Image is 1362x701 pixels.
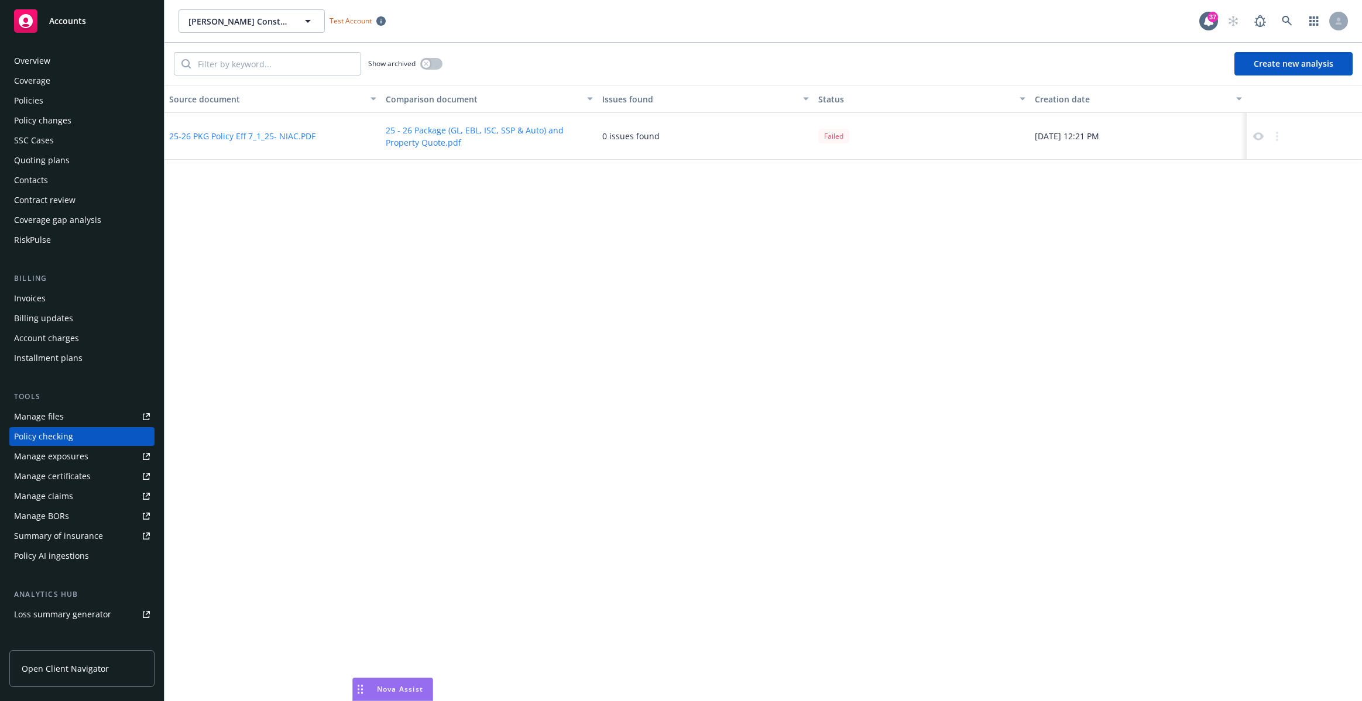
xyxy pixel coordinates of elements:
[14,171,48,190] div: Contacts
[602,93,797,105] div: Issues found
[9,111,155,130] a: Policy changes
[381,85,598,113] button: Comparison document
[353,678,368,700] div: Drag to move
[377,684,423,694] span: Nova Assist
[9,507,155,525] a: Manage BORs
[352,678,433,701] button: Nova Assist
[14,447,88,466] div: Manage exposures
[14,507,69,525] div: Manage BORs
[330,16,372,26] span: Test Account
[14,91,43,110] div: Policies
[179,9,325,33] button: [PERSON_NAME] Construction
[14,547,89,565] div: Policy AI ingestions
[14,51,50,70] div: Overview
[14,407,64,426] div: Manage files
[9,487,155,506] a: Manage claims
[169,130,315,142] button: 25-26 PKG Policy Eff 7_1_25- NIAC.PDF
[9,605,155,624] a: Loss summary generator
[9,329,155,348] a: Account charges
[598,85,814,113] button: Issues found
[1302,9,1326,33] a: Switch app
[386,93,580,105] div: Comparison document
[14,71,50,90] div: Coverage
[14,349,83,367] div: Installment plans
[9,151,155,170] a: Quoting plans
[818,93,1013,105] div: Status
[9,171,155,190] a: Contacts
[9,309,155,328] a: Billing updates
[169,93,363,105] div: Source document
[9,211,155,229] a: Coverage gap analysis
[14,467,91,486] div: Manage certificates
[9,191,155,209] a: Contract review
[814,85,1030,113] button: Status
[1234,52,1353,75] button: Create new analysis
[9,447,155,466] a: Manage exposures
[9,527,155,545] a: Summary of insurance
[14,289,46,308] div: Invoices
[164,85,381,113] button: Source document
[1035,93,1229,105] div: Creation date
[49,16,86,26] span: Accounts
[14,191,76,209] div: Contract review
[9,5,155,37] a: Accounts
[14,527,103,545] div: Summary of insurance
[1030,113,1247,160] div: [DATE] 12:21 PM
[9,547,155,565] a: Policy AI ingestions
[368,59,416,68] span: Show archived
[1222,9,1245,33] a: Start snowing
[14,329,79,348] div: Account charges
[818,129,849,143] div: Failed
[9,71,155,90] a: Coverage
[9,289,155,308] a: Invoices
[14,131,54,150] div: SSC Cases
[1030,85,1247,113] button: Creation date
[325,15,390,27] span: Test Account
[1275,9,1299,33] a: Search
[9,589,155,600] div: Analytics hub
[9,391,155,403] div: Tools
[9,131,155,150] a: SSC Cases
[9,51,155,70] a: Overview
[9,407,155,426] a: Manage files
[14,231,51,249] div: RiskPulse
[188,15,290,28] span: [PERSON_NAME] Construction
[191,53,361,75] input: Filter by keyword...
[9,91,155,110] a: Policies
[14,309,73,328] div: Billing updates
[9,273,155,284] div: Billing
[22,662,109,675] span: Open Client Navigator
[1207,12,1218,22] div: 37
[602,130,660,142] div: 0 issues found
[1248,9,1272,33] a: Report a Bug
[14,487,73,506] div: Manage claims
[14,151,70,170] div: Quoting plans
[9,467,155,486] a: Manage certificates
[14,211,101,229] div: Coverage gap analysis
[14,111,71,130] div: Policy changes
[9,427,155,446] a: Policy checking
[14,427,73,446] div: Policy checking
[181,59,191,68] svg: Search
[14,605,111,624] div: Loss summary generator
[9,231,155,249] a: RiskPulse
[386,124,593,149] button: 25 - 26 Package (GL, EBL, ISC, SSP & Auto) and Property Quote.pdf
[9,349,155,367] a: Installment plans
